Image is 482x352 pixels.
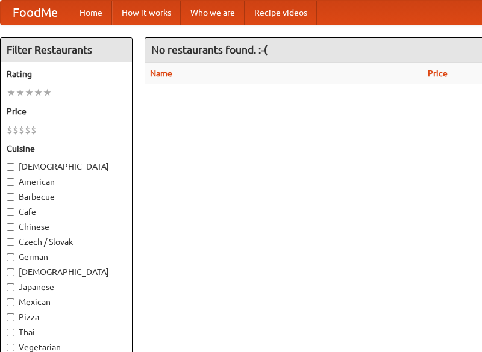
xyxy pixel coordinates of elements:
h4: Filter Restaurants [1,38,132,62]
input: American [7,178,14,186]
label: Japanese [7,281,126,293]
label: Pizza [7,311,126,323]
label: Thai [7,326,126,338]
label: Chinese [7,221,126,233]
input: Chinese [7,223,14,231]
a: How it works [112,1,181,25]
input: Japanese [7,283,14,291]
a: Name [150,69,172,78]
li: ★ [16,86,25,99]
input: Barbecue [7,193,14,201]
input: Vegetarian [7,344,14,351]
a: Home [70,1,112,25]
li: ★ [43,86,52,99]
li: $ [31,123,37,137]
li: ★ [25,86,34,99]
a: Who we are [181,1,245,25]
input: Cafe [7,208,14,216]
li: $ [7,123,13,137]
a: Recipe videos [245,1,317,25]
h5: Cuisine [7,143,126,155]
h5: Price [7,105,126,117]
input: Mexican [7,298,14,306]
input: [DEMOGRAPHIC_DATA] [7,163,14,171]
input: Czech / Slovak [7,238,14,246]
input: German [7,253,14,261]
input: Pizza [7,313,14,321]
h5: Rating [7,68,126,80]
label: [DEMOGRAPHIC_DATA] [7,161,126,173]
label: [DEMOGRAPHIC_DATA] [7,266,126,278]
li: $ [25,123,31,137]
a: Price [428,69,448,78]
input: Thai [7,329,14,336]
label: American [7,176,126,188]
label: Mexican [7,296,126,308]
label: Cafe [7,206,126,218]
li: $ [13,123,19,137]
label: Czech / Slovak [7,236,126,248]
li: ★ [34,86,43,99]
label: German [7,251,126,263]
label: Barbecue [7,191,126,203]
li: ★ [7,86,16,99]
li: $ [19,123,25,137]
ng-pluralize: No restaurants found. :-( [151,44,268,55]
input: [DEMOGRAPHIC_DATA] [7,268,14,276]
a: FoodMe [1,1,70,25]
